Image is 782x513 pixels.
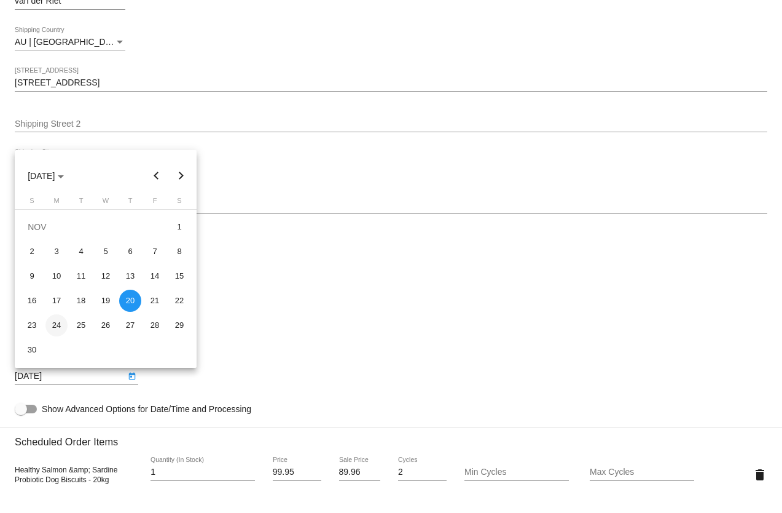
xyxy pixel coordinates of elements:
[119,241,141,263] div: 6
[144,241,166,263] div: 7
[69,264,93,288] td: November 11, 2025
[44,313,69,338] td: November 24, 2025
[168,265,190,287] div: 15
[168,290,190,312] div: 22
[167,313,192,338] td: November 29, 2025
[69,197,93,209] th: Tuesday
[21,339,43,361] div: 30
[144,265,166,287] div: 14
[20,239,44,264] td: November 2, 2025
[93,239,118,264] td: November 5, 2025
[93,264,118,288] td: November 12, 2025
[44,197,69,209] th: Monday
[119,265,141,287] div: 13
[118,239,143,264] td: November 6, 2025
[20,264,44,288] td: November 9, 2025
[167,288,192,313] td: November 22, 2025
[93,313,118,338] td: November 26, 2025
[44,288,69,313] td: November 17, 2025
[95,265,117,287] div: 12
[93,288,118,313] td: November 19, 2025
[95,314,117,336] div: 26
[144,290,166,312] div: 21
[167,264,192,288] td: November 15, 2025
[20,338,44,362] td: November 30, 2025
[21,314,43,336] div: 23
[45,314,68,336] div: 24
[144,164,169,188] button: Previous month
[118,313,143,338] td: November 27, 2025
[143,288,167,313] td: November 21, 2025
[21,241,43,263] div: 2
[70,265,92,287] div: 11
[44,239,69,264] td: November 3, 2025
[144,314,166,336] div: 28
[168,241,190,263] div: 8
[119,290,141,312] div: 20
[21,290,43,312] div: 16
[143,239,167,264] td: November 7, 2025
[18,164,74,188] button: Choose month and year
[69,288,93,313] td: November 18, 2025
[167,239,192,264] td: November 8, 2025
[20,313,44,338] td: November 23, 2025
[20,288,44,313] td: November 16, 2025
[169,164,194,188] button: Next month
[69,313,93,338] td: November 25, 2025
[168,314,190,336] div: 29
[45,265,68,287] div: 10
[95,241,117,263] div: 5
[95,290,117,312] div: 19
[118,264,143,288] td: November 13, 2025
[167,215,192,239] td: November 1, 2025
[143,197,167,209] th: Friday
[70,290,92,312] div: 18
[118,288,143,313] td: November 20, 2025
[70,314,92,336] div: 25
[21,265,43,287] div: 9
[167,197,192,209] th: Saturday
[118,197,143,209] th: Thursday
[143,264,167,288] td: November 14, 2025
[45,290,68,312] div: 17
[20,197,44,209] th: Sunday
[44,264,69,288] td: November 10, 2025
[93,197,118,209] th: Wednesday
[70,241,92,263] div: 4
[69,239,93,264] td: November 4, 2025
[168,216,190,238] div: 1
[20,215,167,239] td: NOV
[45,241,68,263] div: 3
[28,171,64,181] span: [DATE]
[143,313,167,338] td: November 28, 2025
[119,314,141,336] div: 27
